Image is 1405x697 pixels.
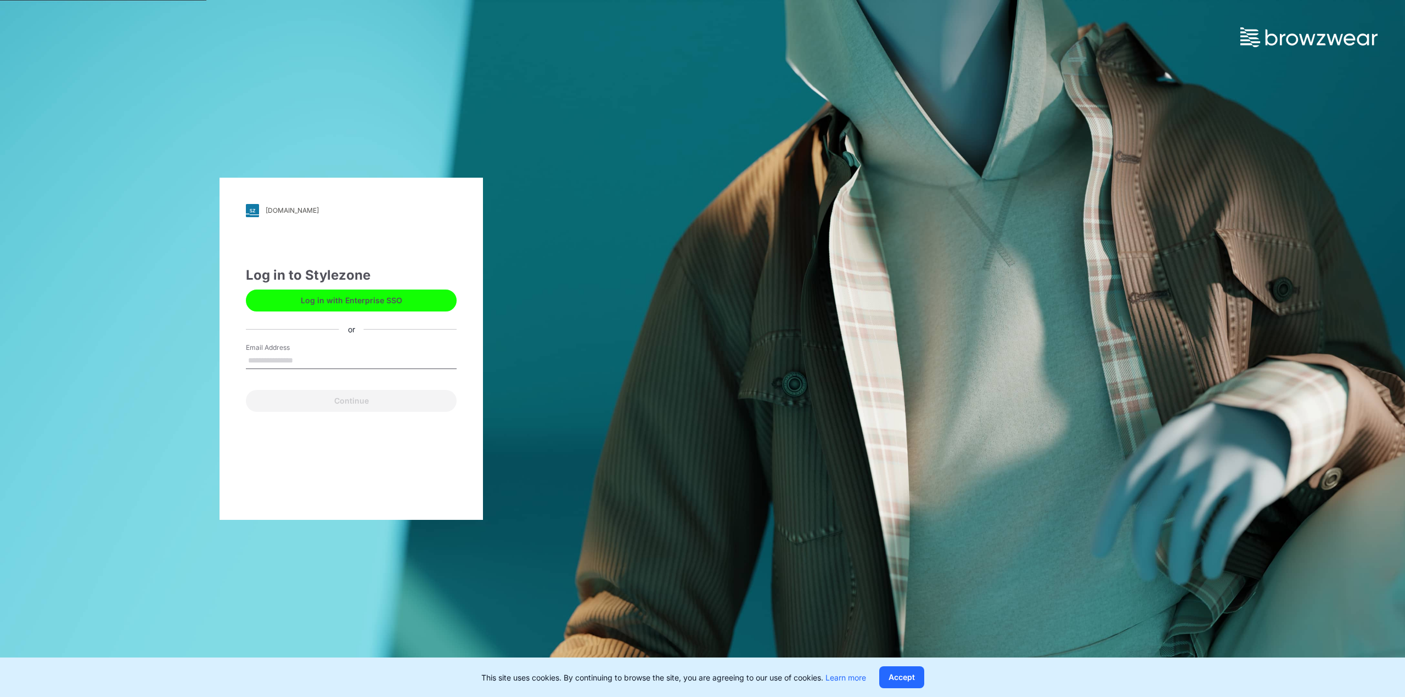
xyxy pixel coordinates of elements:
[246,204,457,217] a: [DOMAIN_NAME]
[266,206,319,214] div: [DOMAIN_NAME]
[879,666,924,688] button: Accept
[246,343,323,353] label: Email Address
[246,204,259,217] img: svg+xml;base64,PHN2ZyB3aWR0aD0iMjgiIGhlaWdodD0iMjgiIHZpZXdCb3g9IjAgMCAyOCAyOCIgZmlsbD0ibm9uZSIgeG...
[246,265,457,285] div: Log in to Stylezone
[481,672,866,683] p: This site uses cookies. By continuing to browse the site, you are agreeing to our use of cookies.
[1240,27,1378,47] img: browzwear-logo.73288ffb.svg
[825,673,866,682] a: Learn more
[246,290,457,311] button: Log in with Enterprise SSO
[339,324,364,335] div: or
